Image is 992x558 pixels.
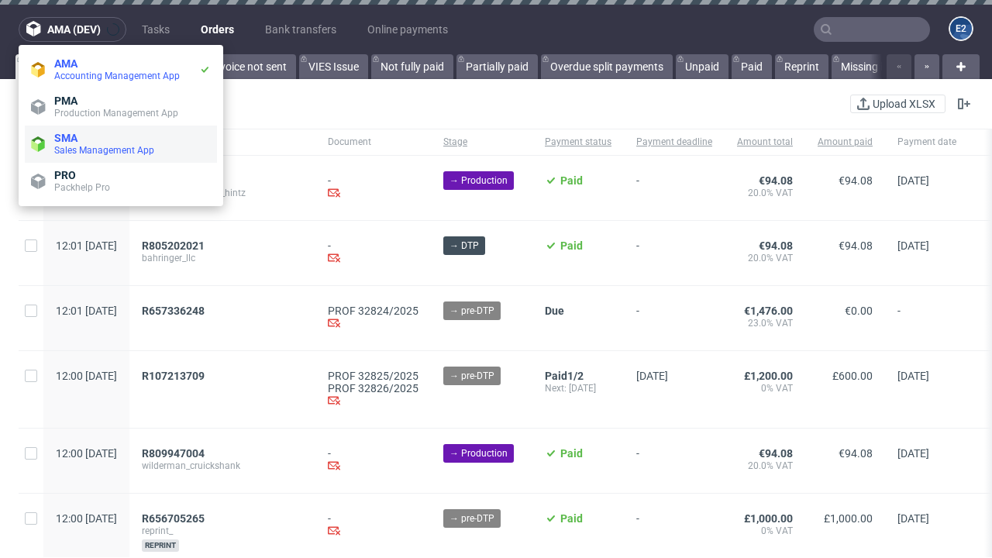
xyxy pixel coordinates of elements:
span: 12:00 [DATE] [56,447,117,460]
span: bahringer_llc [142,252,303,264]
a: Reprint [775,54,828,79]
button: Upload XLSX [850,95,945,113]
span: Sales Management App [54,145,154,156]
span: → pre-DTP [449,511,494,525]
a: PROF 32826/2025 [328,382,418,394]
span: → DTP [449,239,479,253]
a: Bank transfers [256,17,346,42]
span: Paid [560,512,583,525]
span: Payment date [897,136,956,149]
span: 0% VAT [737,382,793,394]
span: 0% VAT [737,525,793,537]
a: R657336248 [142,305,208,317]
span: €94.08 [839,239,873,252]
span: Next: [545,383,569,394]
span: - [636,174,712,201]
a: PROF 32824/2025 [328,305,418,317]
span: €1,476.00 [744,305,793,317]
span: £1,000.00 [744,512,793,525]
span: Paid [560,239,583,252]
span: - [636,512,712,552]
span: Due [545,305,564,317]
a: R107213709 [142,370,208,382]
a: Tasks [133,17,179,42]
span: 20.0% VAT [737,187,793,199]
span: → pre-DTP [449,369,494,383]
span: → Production [449,446,508,460]
span: reprint_ [142,525,303,537]
a: All [15,54,60,79]
div: - [328,239,418,267]
span: 12:00 [DATE] [56,512,117,525]
span: [DATE] [636,370,668,382]
span: [DATE] [897,447,929,460]
span: 12:01 [DATE] [56,239,117,252]
span: ama (dev) [47,24,101,35]
span: €94.08 [759,174,793,187]
span: R805202021 [142,239,205,252]
a: Paid [732,54,772,79]
span: Amount paid [818,136,873,149]
span: [DATE] [897,174,929,187]
a: Partially paid [456,54,538,79]
span: reprint [142,539,179,552]
span: Payment status [545,136,611,149]
span: Packhelp Pro [54,182,110,193]
span: £1,200.00 [744,370,793,382]
span: 23.0% VAT [737,317,793,329]
a: Unpaid [676,54,728,79]
span: - [636,305,712,332]
a: PROPackhelp Pro [25,163,217,200]
span: R107213709 [142,370,205,382]
a: Orders [191,17,243,42]
span: Accounting Management App [54,71,180,81]
span: €94.08 [759,239,793,252]
a: R809947004 [142,447,208,460]
span: R657336248 [142,305,205,317]
span: [DATE] [897,512,929,525]
a: Online payments [358,17,457,42]
a: Invoice not sent [201,54,296,79]
div: - [328,174,418,201]
span: Payment deadline [636,136,712,149]
div: - [328,447,418,474]
a: PMAProduction Management App [25,88,217,126]
span: Document [328,136,418,149]
span: [DATE] [897,239,929,252]
span: Paid [560,174,583,187]
span: 12:00 [DATE] [56,370,117,382]
a: PROF 32825/2025 [328,370,418,382]
div: - [328,512,418,539]
span: Amount total [737,136,793,149]
span: SMA [54,132,77,144]
span: €94.08 [839,447,873,460]
span: Production Management App [54,108,178,119]
span: - [897,305,956,332]
a: Not fully paid [371,54,453,79]
span: → pre-DTP [449,304,494,318]
button: ama (dev) [19,17,126,42]
span: - [636,239,712,267]
span: £600.00 [832,370,873,382]
span: Paid [560,447,583,460]
span: R809947004 [142,447,205,460]
a: R805202021 [142,239,208,252]
span: PRO [54,169,76,181]
span: Upload XLSX [870,98,939,109]
span: PMA [54,95,77,107]
span: €94.08 [839,174,873,187]
a: R656705265 [142,512,208,525]
span: AMA [54,57,77,70]
span: - [636,447,712,474]
span: 1/2 [567,370,584,382]
span: Paid [545,370,567,382]
figcaption: e2 [950,18,972,40]
span: Stage [443,136,520,149]
span: €0.00 [845,305,873,317]
a: Overdue split payments [541,54,673,79]
span: 20.0% VAT [737,460,793,472]
span: wilderman_cruickshank [142,460,303,472]
span: R656705265 [142,512,205,525]
a: VIES Issue [299,54,368,79]
span: £1,000.00 [824,512,873,525]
